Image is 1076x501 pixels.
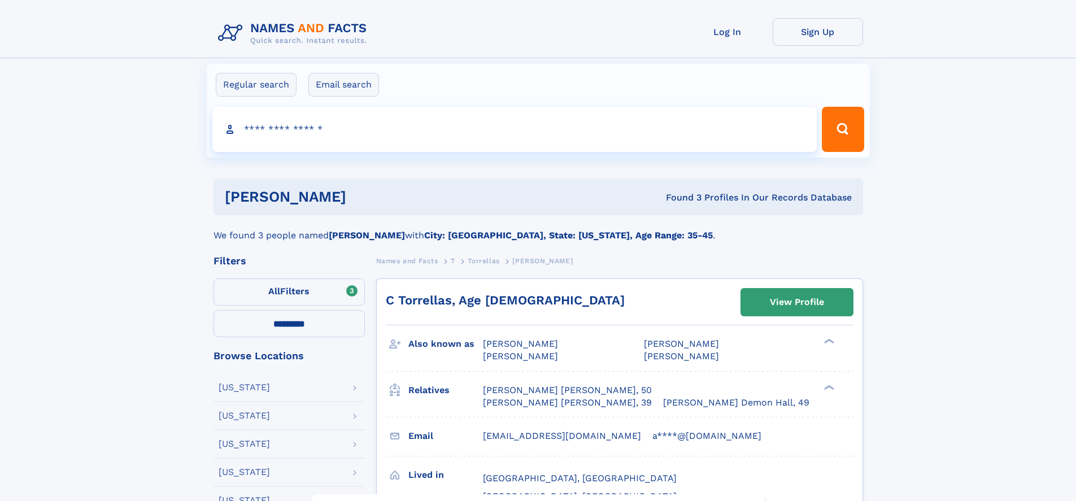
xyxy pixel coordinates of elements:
a: [PERSON_NAME] [PERSON_NAME], 39 [483,397,652,409]
label: Regular search [216,73,297,97]
button: Search Button [822,107,864,152]
span: All [268,286,280,297]
div: Browse Locations [214,351,365,361]
label: Email search [308,73,379,97]
span: T [451,257,455,265]
a: Log In [682,18,773,46]
a: [PERSON_NAME] [PERSON_NAME], 50 [483,384,652,397]
a: [PERSON_NAME] Demon Hall, 49 [663,397,809,409]
a: Torrellas [468,254,499,268]
h3: Lived in [408,465,483,485]
a: C Torrellas, Age [DEMOGRAPHIC_DATA] [386,293,625,307]
span: Torrellas [468,257,499,265]
div: Found 3 Profiles In Our Records Database [506,191,852,204]
b: City: [GEOGRAPHIC_DATA], State: [US_STATE], Age Range: 35-45 [424,230,713,241]
label: Filters [214,278,365,306]
div: [US_STATE] [219,411,270,420]
input: search input [212,107,817,152]
div: View Profile [770,289,824,315]
b: [PERSON_NAME] [329,230,405,241]
span: [PERSON_NAME] [483,338,558,349]
span: [EMAIL_ADDRESS][DOMAIN_NAME] [483,430,641,441]
span: [PERSON_NAME] [512,257,573,265]
div: [US_STATE] [219,468,270,477]
h3: Relatives [408,381,483,400]
img: Logo Names and Facts [214,18,376,49]
span: [PERSON_NAME] [644,338,719,349]
a: Sign Up [773,18,863,46]
span: [GEOGRAPHIC_DATA], [GEOGRAPHIC_DATA] [483,473,677,483]
div: ❯ [821,384,835,391]
div: We found 3 people named with . [214,215,863,242]
div: [US_STATE] [219,439,270,448]
span: [PERSON_NAME] [483,351,558,361]
a: T [451,254,455,268]
span: [PERSON_NAME] [644,351,719,361]
h3: Email [408,426,483,446]
h1: [PERSON_NAME] [225,190,506,204]
div: [US_STATE] [219,383,270,392]
div: Filters [214,256,365,266]
a: View Profile [741,289,853,316]
a: Names and Facts [376,254,438,268]
h3: Also known as [408,334,483,354]
div: ❯ [821,338,835,345]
